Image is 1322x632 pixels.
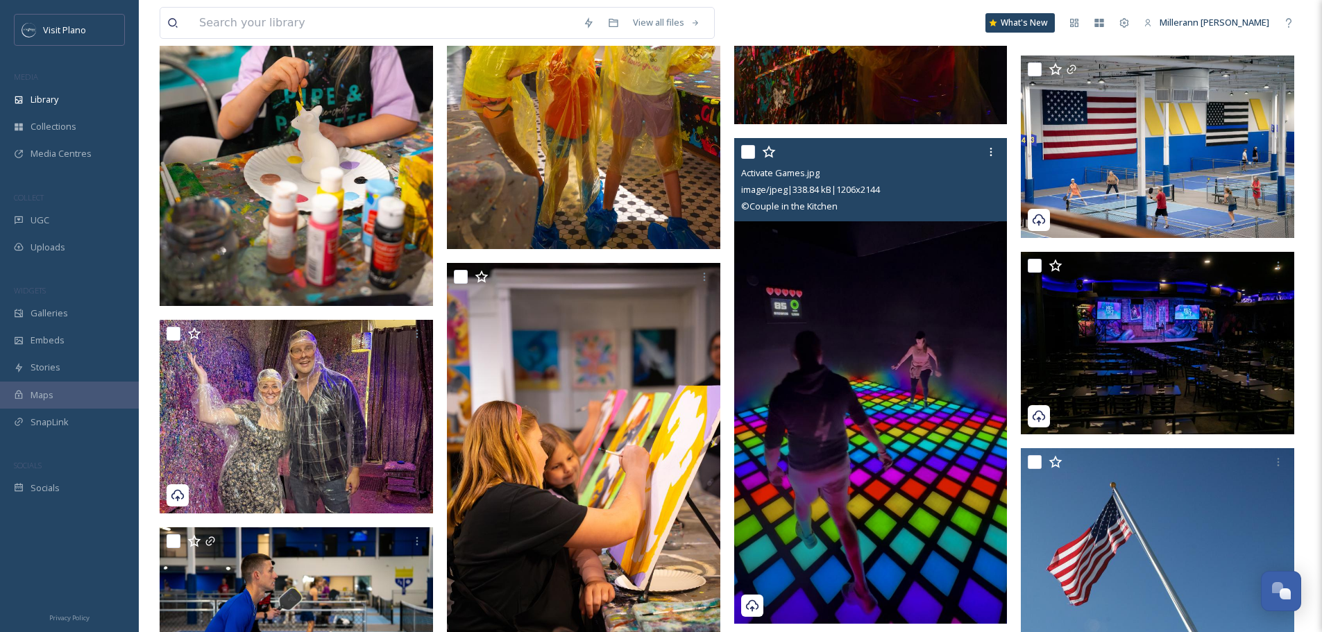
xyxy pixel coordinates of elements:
[741,200,838,212] span: © Couple in the Kitchen
[31,147,92,160] span: Media Centres
[192,8,576,38] input: Search your library
[31,241,65,254] span: Uploads
[31,388,53,402] span: Maps
[1160,16,1269,28] span: Millerann [PERSON_NAME]
[31,334,65,347] span: Embeds
[741,183,880,196] span: image/jpeg | 338.84 kB | 1206 x 2144
[22,23,36,37] img: images.jpeg
[43,24,86,36] span: Visit Plano
[734,138,1008,624] img: Activate Games.jpg
[31,214,49,227] span: UGC
[1021,252,1294,434] img: Mic Drop Comedy (1).JPG
[31,93,58,106] span: Library
[31,481,60,495] span: Socials
[160,320,433,513] img: Pipe & Palette.jpg
[49,613,90,622] span: Privacy Policy
[14,285,46,296] span: WIDGETS
[985,13,1055,33] a: What's New
[14,71,38,82] span: MEDIA
[14,192,44,203] span: COLLECT
[14,460,42,470] span: SOCIALS
[49,608,90,625] a: Privacy Policy
[31,307,68,320] span: Galleries
[1137,9,1276,36] a: Millerann [PERSON_NAME]
[1261,571,1301,611] button: Open Chat
[626,9,707,36] a: View all files
[31,361,60,374] span: Stories
[31,120,76,133] span: Collections
[1021,55,1294,238] img: Pickleball Kingdom (2).jpg
[31,416,69,429] span: SnapLink
[741,166,820,179] span: Activate Games.jpg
